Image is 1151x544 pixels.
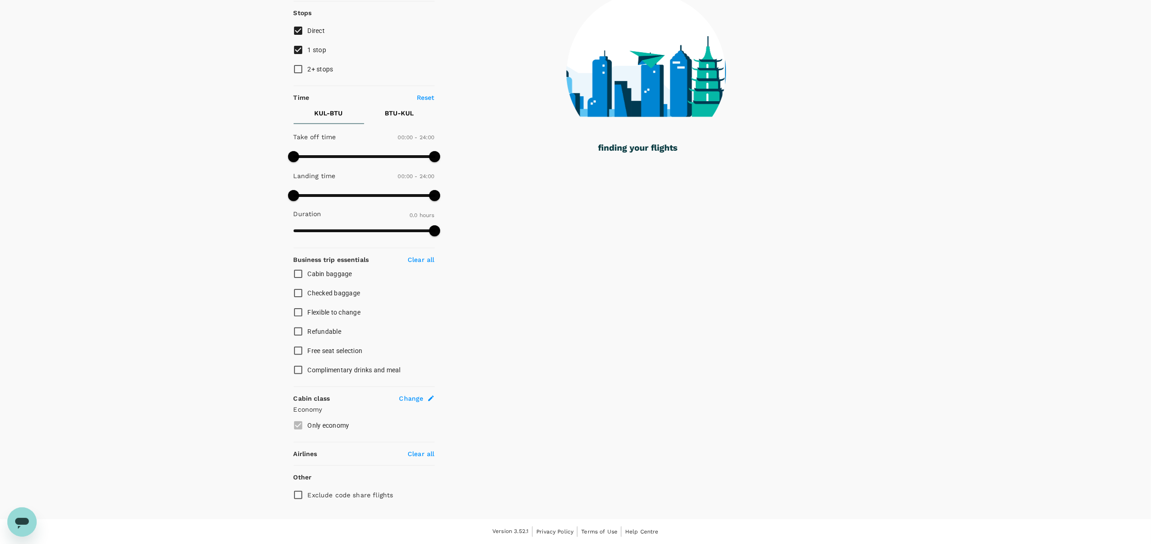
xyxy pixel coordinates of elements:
[315,109,343,118] p: KUL - BTU
[308,65,333,73] span: 2+ stops
[294,9,312,16] strong: Stops
[536,528,573,535] span: Privacy Policy
[581,527,617,537] a: Terms of Use
[294,256,369,263] strong: Business trip essentials
[409,212,434,218] span: 0.0 hours
[294,93,310,102] p: Time
[294,473,312,482] p: Other
[7,507,37,537] iframe: Button to launch messaging window
[308,490,393,500] p: Exclude code share flights
[308,289,360,297] span: Checked baggage
[625,528,659,535] span: Help Centre
[308,328,342,335] span: Refundable
[408,449,434,458] p: Clear all
[398,173,435,180] span: 00:00 - 24:00
[308,309,361,316] span: Flexible to change
[308,347,363,354] span: Free seat selection
[294,450,317,457] strong: Airlines
[294,395,330,402] strong: Cabin class
[581,528,617,535] span: Terms of Use
[294,132,336,141] p: Take off time
[625,527,659,537] a: Help Centre
[294,209,322,218] p: Duration
[598,145,677,153] g: finding your flights
[308,27,325,34] span: Direct
[417,93,435,102] p: Reset
[492,527,529,536] span: Version 3.52.1
[399,394,424,403] span: Change
[294,171,336,180] p: Landing time
[398,134,435,141] span: 00:00 - 24:00
[385,109,414,118] p: BTU - KUL
[308,46,327,54] span: 1 stop
[308,422,349,429] span: Only economy
[536,527,573,537] a: Privacy Policy
[308,270,352,277] span: Cabin baggage
[308,366,401,374] span: Complimentary drinks and meal
[408,255,434,264] p: Clear all
[294,405,435,414] p: Economy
